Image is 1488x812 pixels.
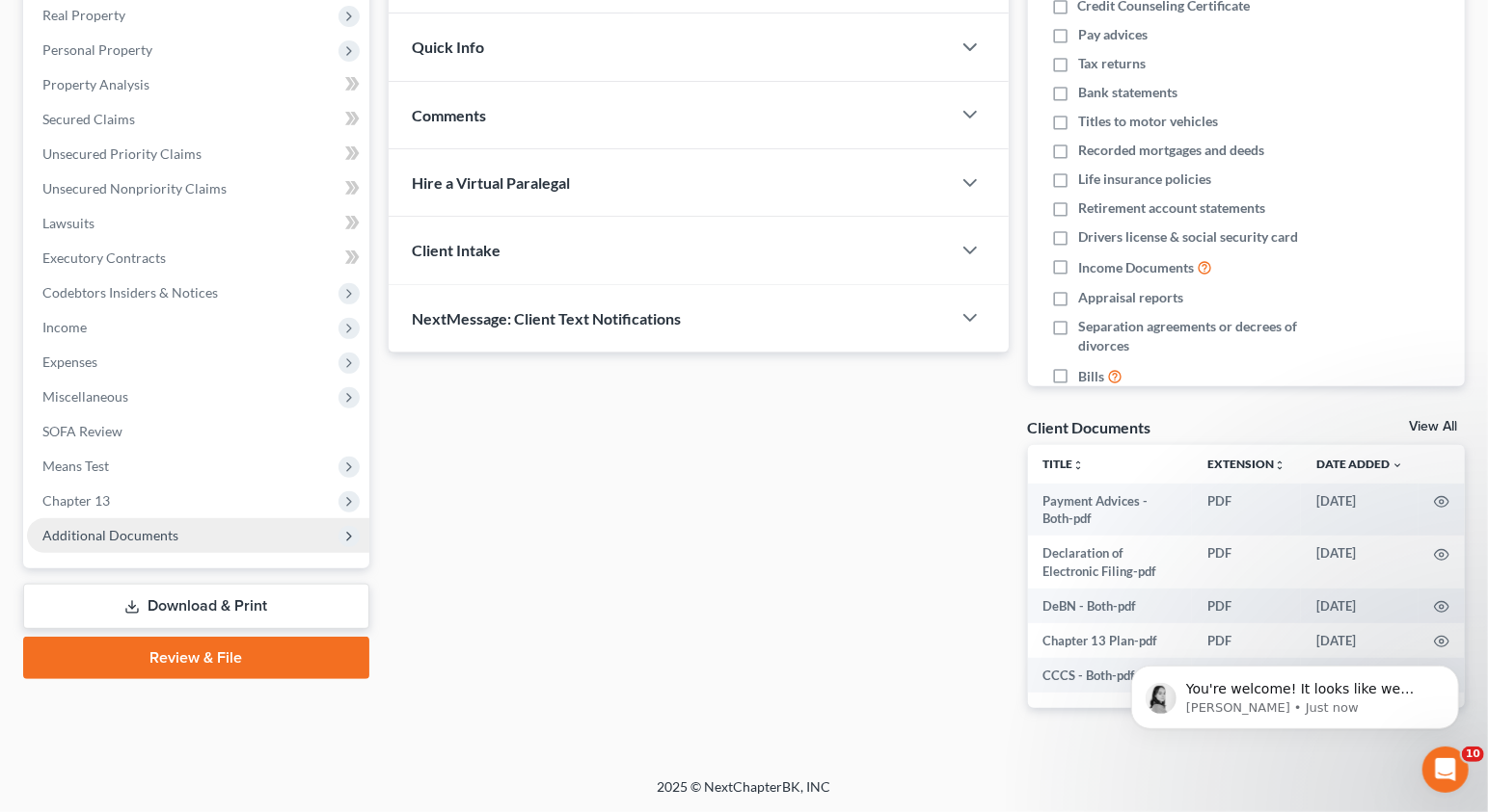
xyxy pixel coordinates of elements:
span: Recorded mortgages and deeds [1078,141,1264,160]
span: Means Test [42,458,109,474]
a: SOFA Review [27,414,369,449]
a: Review & File [23,637,369,679]
span: 10 [1462,747,1484,762]
span: Chapter 13 [42,492,110,509]
span: NextMessage: Client Text Notifications [412,309,681,327]
span: Miscellaneous [42,388,128,405]
td: PDF [1192,589,1301,623]
a: Unsecured Priority Claims [27,137,369,171]
td: [DATE] [1301,623,1419,658]
i: expand_more [1392,459,1403,471]
span: Life insurance policies [1078,170,1211,189]
td: [DATE] [1301,589,1419,623]
span: Income Documents [1078,258,1194,277]
span: Additional Documents [42,527,178,543]
span: Executory Contracts [42,249,166,266]
span: Real Property [42,7,125,23]
td: DeBN - Both-pdf [1028,589,1192,623]
div: 2025 © NextChapterBK, INC [195,777,1294,812]
span: Personal Property [42,41,152,58]
a: Property Analysis [27,67,369,102]
span: Comments [412,106,486,124]
div: Client Documents [1028,417,1151,437]
td: PDF [1192,536,1301,589]
i: unfold_more [1274,459,1285,471]
a: View All [1409,420,1457,433]
a: Download & Print [23,584,369,629]
td: PDF [1192,484,1301,537]
span: Unsecured Nonpriority Claims [42,180,227,196]
span: Expenses [42,354,97,370]
td: PDF [1192,623,1301,658]
a: Unsecured Nonpriority Claims [27,171,369,206]
a: Secured Claims [27,102,369,137]
td: Declaration of Electronic Filing-pdf [1028,536,1192,589]
td: Payment Advices - Both-pdf [1028,484,1192,537]
span: Income [42,319,87,335]
i: unfold_more [1073,459,1085,471]
span: Titles to motor vehicles [1078,112,1218,131]
td: CCCS - Both-pdf [1028,658,1192,693]
a: Date Added expand_more [1316,457,1403,471]
a: Extensionunfold_more [1207,457,1285,471]
td: [DATE] [1301,484,1419,537]
span: Separation agreements or decrees of divorces [1078,317,1339,355]
a: Executory Contracts [27,241,369,275]
td: Chapter 13 Plan-pdf [1028,623,1192,658]
span: Hire a Virtual Paralegal [412,173,570,192]
span: Quick Info [412,38,484,56]
iframe: Intercom live chat [1422,747,1469,793]
a: Lawsuits [27,206,369,241]
td: [DATE] [1301,536,1419,589]
span: Bills [1078,367,1104,386]
span: SOFA Review [42,423,122,439]
span: Drivers license & social security card [1078,227,1298,247]
span: Unsecured Priority Claims [42,145,202,162]
span: Bank statements [1078,83,1177,102]
span: Retirement account statements [1078,198,1265,218]
span: Lawsuits [42,215,95,231]
span: Property Analysis [42,76,149,92]
span: Appraisal reports [1078,288,1183,307]
iframe: Intercom notifications message [1102,625,1488,760]
span: Client Intake [412,241,501,259]
span: Codebtors Insiders & Notices [42,284,218,301]
span: Tax returns [1078,54,1146,73]
a: Titleunfold_more [1043,457,1085,471]
span: Secured Claims [42,111,135,127]
span: Pay advices [1078,25,1148,44]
